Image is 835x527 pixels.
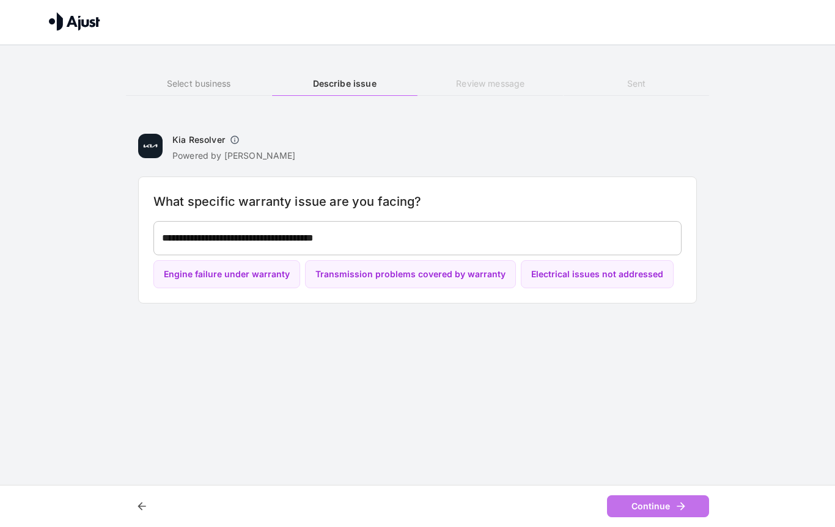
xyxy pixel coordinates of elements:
button: Engine failure under warranty [153,260,300,289]
h6: Select business [126,77,271,90]
p: Powered by [PERSON_NAME] [172,150,296,162]
h6: Sent [564,77,709,90]
button: Continue [607,495,709,518]
h6: Describe issue [272,77,417,90]
button: Electrical issues not addressed [521,260,674,289]
button: Transmission problems covered by warranty [305,260,516,289]
h6: Review message [417,77,563,90]
img: Kia [138,134,163,158]
h6: What specific warranty issue are you facing? [153,192,682,211]
img: Ajust [49,12,100,31]
h6: Kia Resolver [172,134,225,146]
